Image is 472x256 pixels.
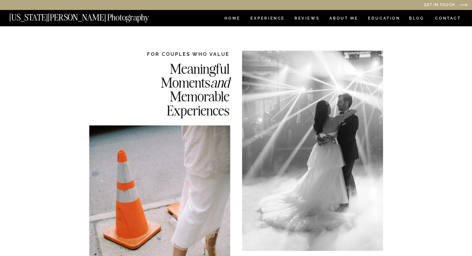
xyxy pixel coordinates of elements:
[128,62,230,116] h2: Meaningful Moments Memorable Experiences
[409,16,424,22] a: BLOG
[358,3,455,8] a: Get in Touch
[250,16,284,22] a: Experience
[210,73,230,91] i: and
[294,16,319,22] a: REVIEWS
[435,15,461,22] a: CONTACT
[223,16,241,22] a: HOME
[329,16,358,22] a: ABOUT ME
[367,16,401,22] a: EDUCATION
[128,51,230,57] h2: FOR COUPLES WHO VALUE
[9,13,170,19] a: [US_STATE][PERSON_NAME] Photography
